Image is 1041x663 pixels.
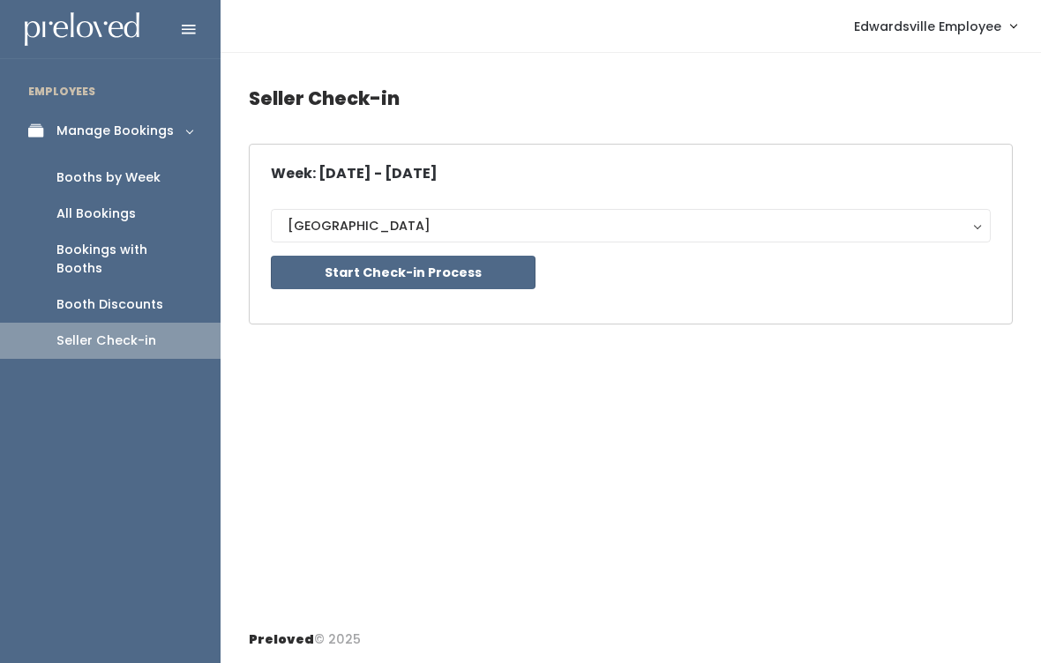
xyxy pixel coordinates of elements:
span: Preloved [249,630,314,648]
a: Edwardsville Employee [836,7,1034,45]
div: Booth Discounts [56,295,163,314]
h5: Week: [DATE] - [DATE] [271,166,438,182]
div: Booths by Week [56,168,161,187]
img: preloved logo [25,12,139,47]
div: © 2025 [249,616,361,649]
div: Manage Bookings [56,122,174,140]
div: Seller Check-in [56,331,156,350]
span: Edwardsville Employee [854,17,1001,36]
h4: Seller Check-in [249,74,1013,123]
button: Start Check-in Process [271,256,535,289]
div: All Bookings [56,205,136,223]
div: [GEOGRAPHIC_DATA] [288,216,974,235]
button: [GEOGRAPHIC_DATA] [271,209,991,242]
div: Bookings with Booths [56,241,192,278]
